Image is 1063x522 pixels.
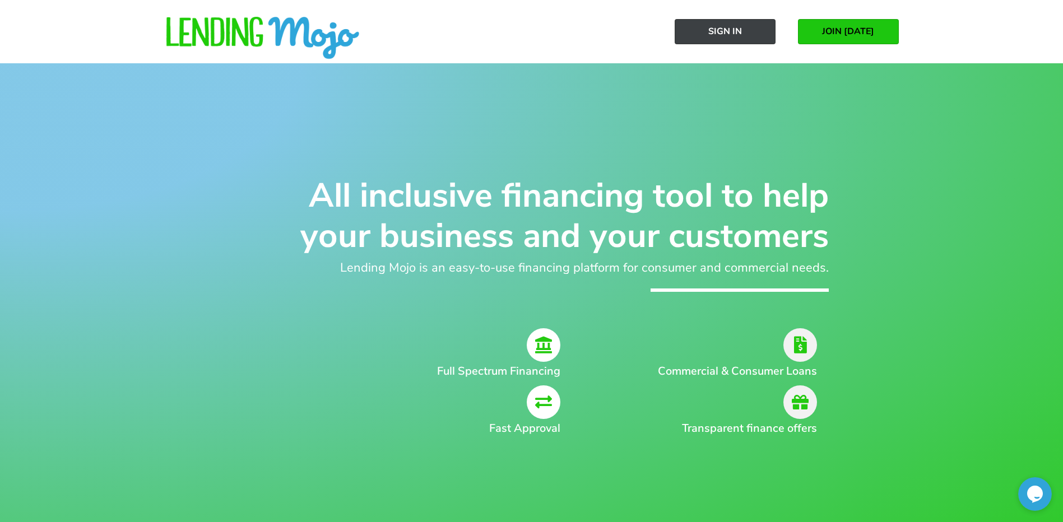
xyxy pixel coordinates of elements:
h2: Transparent finance offers [639,420,817,437]
a: JOIN [DATE] [798,19,899,44]
h2: Commercial & Consumer Loans [639,363,817,380]
h1: All inclusive financing tool to help your business and your customers [235,175,829,256]
span: JOIN [DATE] [822,26,874,36]
h2: Fast Approval [285,420,561,437]
iframe: chat widget [1018,477,1052,511]
h2: Lending Mojo is an easy-to-use financing platform for consumer and commercial needs. [235,259,829,277]
span: Sign In [708,26,742,36]
img: lm-horizontal-logo [165,17,361,60]
h2: Full Spectrum Financing [285,363,561,380]
a: Sign In [675,19,776,44]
